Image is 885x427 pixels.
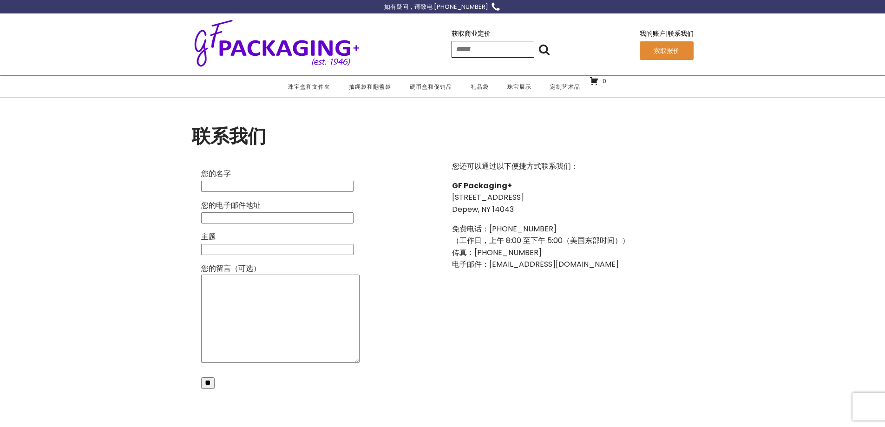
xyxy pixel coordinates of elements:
[201,244,354,255] input: 主题
[340,76,400,98] a: 抽绳袋和翻盖袋
[201,231,216,242] font: 主题
[201,275,360,363] textarea: 您的留言（可选）
[452,180,512,191] font: GF Packaging+
[201,200,261,210] font: 您的电子邮件地址
[461,76,498,98] a: 礼品袋
[452,247,542,258] font: 传真：[PHONE_NUMBER]
[640,41,694,60] a: 索取报价
[452,259,489,269] font: 电子邮件：
[471,83,489,91] font: 礼品袋
[201,168,231,179] font: 您的名字
[668,29,694,38] a: 联系我们
[384,2,488,11] font: 如有疑问，请致电 [PHONE_NUMBER]
[192,123,266,149] font: 联系我们
[452,161,578,171] font: 您还可以通过以下便捷方式联系我们：
[550,83,580,91] font: 定制艺术品
[349,83,391,91] font: 抽绳袋和翻盖袋
[410,83,452,91] font: 硬币盒和促销品
[498,76,541,98] a: 珠宝展示
[400,76,461,98] a: 硬币盒和促销品
[640,29,666,38] a: 我的账户
[452,204,514,215] font: Depew, NY 14043
[452,192,524,203] font: [STREET_ADDRESS]
[666,29,668,38] font: |
[590,76,606,84] a: 0
[201,212,354,223] input: 您的电子邮件地址
[452,235,629,246] font: （工作日，上午 8:00 至下午 5:00（美国东部时间））
[201,181,354,192] input: 您的名字
[201,168,360,388] form: 联系表格
[603,77,606,85] font: 0
[192,18,362,68] img: GF包装+ - 成立于1946年
[507,83,531,91] font: 珠宝展示
[201,263,261,274] font: 您的留言（可选）
[489,259,619,269] a: [EMAIL_ADDRESS][DOMAIN_NAME]
[279,76,340,98] a: 珠宝盒和文件夹
[452,29,491,38] a: 获取商业定价
[452,223,557,234] font: 免费电话：[PHONE_NUMBER]
[654,46,680,55] font: 索取报价
[541,76,590,98] a: 定制艺术品
[288,83,330,91] font: 珠宝盒和文件夹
